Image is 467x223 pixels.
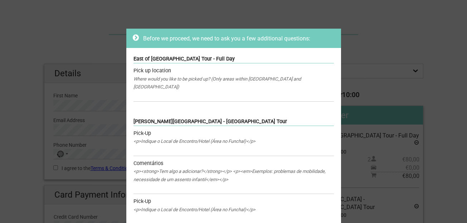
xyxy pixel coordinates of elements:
[133,137,334,145] div: <p>Indique o Local de Encontro/Hotel (Área no Funchal)</p>
[133,75,334,91] div: Where would you like to be picked up? (Only areas within [GEOGRAPHIC_DATA] and [GEOGRAPHIC_DATA])
[143,35,310,42] span: Before we proceed, we need to ask you a few additional questions:
[133,168,334,184] div: <p><strong>Tem algo a adicionar?</strong></p> <p><em>Exemplos: problemas de mobilidade, necessida...
[133,55,334,63] div: East of [GEOGRAPHIC_DATA] Tour - Full Day
[133,67,334,75] div: Pick up location
[133,198,334,205] div: Pick-Up
[133,160,334,168] div: Comentários
[133,206,334,214] div: <p>Indique o Local de Encontro/Hotel (Área no Funchal)</p>
[133,118,334,126] div: [PERSON_NAME][GEOGRAPHIC_DATA] - [GEOGRAPHIC_DATA] Tour
[133,130,334,137] div: Pick-Up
